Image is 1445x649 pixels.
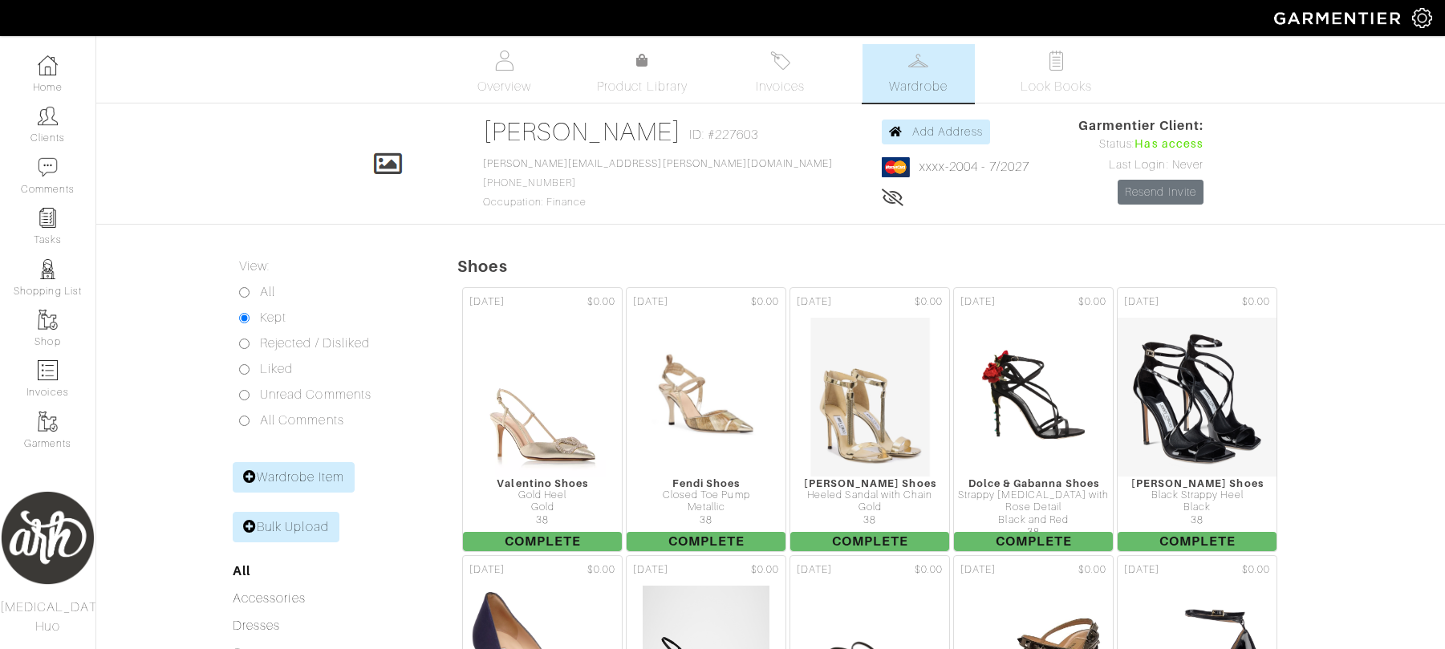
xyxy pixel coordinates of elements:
span: [DATE] [797,294,832,310]
div: Black [1118,501,1277,513]
div: Strappy [MEDICAL_DATA] with Rose Detail [954,489,1113,514]
a: xxxx-2004 - 7/2027 [919,160,1029,174]
a: Resend Invite [1118,180,1203,205]
a: Wardrobe Item [233,462,355,493]
span: [DATE] [469,294,505,310]
img: orders-icon-0abe47150d42831381b5fb84f609e132dff9fe21cb692f30cb5eec754e2cba89.png [38,360,58,380]
span: Wardrobe [889,77,947,96]
img: rcjNr3PDjLSWqVKPuhNCBW2j [646,317,767,477]
div: Black and Red [954,514,1113,526]
span: [PHONE_NUMBER] Occupation: Finance [483,158,833,208]
img: w8L7HqhK9CXCBxZXQgZXb7X6 [804,317,936,477]
img: stylists-icon-eb353228a002819b7ec25b43dbf5f0378dd9e0616d9560372ff212230b889e62.png [38,259,58,279]
img: mastercard-2c98a0d54659f76b027c6839bea21931c3e23d06ea5b2b5660056f2e14d2f154.png [882,157,910,177]
label: All [260,282,275,302]
a: [DATE] $0.00 [PERSON_NAME] Shoes Black Strappy Heel Black 38 Complete [1115,286,1279,554]
span: Product Library [597,77,688,96]
img: reminder-icon-8004d30b9f0a5d33ae49ab947aed9ed385cf756f9e5892f1edd6e32f2345188e.png [38,208,58,228]
span: Invoices [756,77,805,96]
a: Invoices [725,44,837,103]
span: ID: #227603 [689,125,759,144]
span: [DATE] [633,294,668,310]
label: Rejected / Disliked [260,334,370,353]
div: Last Login: Never [1078,156,1203,174]
div: Gold [463,501,622,513]
a: [PERSON_NAME] [483,117,681,146]
div: [PERSON_NAME] Shoes [1118,477,1277,489]
a: Overview [449,44,561,103]
div: Heeled Sandal with Chain [790,489,949,501]
div: Dolce & Gabanna Shoes [954,477,1113,489]
span: $0.00 [587,562,615,578]
label: Unread Comments [260,385,371,404]
span: $0.00 [1078,294,1106,310]
div: Status: [1078,136,1203,153]
div: Gold Heel [463,489,622,501]
div: 38 [954,526,1113,538]
span: $0.00 [1242,562,1270,578]
div: Valentino Shoes [463,477,622,489]
a: Add Address [882,120,990,144]
div: Black Strappy Heel [1118,489,1277,501]
img: orders-27d20c2124de7fd6de4e0e44c1d41de31381a507db9b33961299e4e07d508b8c.svg [770,51,790,71]
a: [DATE] $0.00 Valentino Shoes Gold Heel Gold 38 Complete [461,286,624,554]
a: Product Library [587,51,699,96]
span: $0.00 [915,294,943,310]
img: 1xEKLJdhqSvWgNL94L4jRyVV [973,317,1094,477]
a: [PERSON_NAME][EMAIL_ADDRESS][PERSON_NAME][DOMAIN_NAME] [483,158,833,169]
img: wardrobe-487a4870c1b7c33e795ec22d11cfc2ed9d08956e64fb3008fe2437562e282088.svg [908,51,928,71]
span: [DATE] [633,562,668,578]
span: [DATE] [960,562,996,578]
img: dashboard-icon-dbcd8f5a0b271acd01030246c82b418ddd0df26cd7fceb0bd07c9910d44c42f6.png [38,55,58,75]
img: garments-icon-b7da505a4dc4fd61783c78ac3ca0ef83fa9d6f193b1c9dc38574b1d14d53ca28.png [38,310,58,330]
div: 38 [790,514,949,526]
span: Complete [627,532,785,551]
span: Complete [1118,532,1277,551]
span: [DATE] [960,294,996,310]
label: Liked [260,359,293,379]
div: Closed Toe Pump [627,489,785,501]
a: Bulk Upload [233,512,339,542]
div: Fendi Shoes [627,477,785,489]
span: Add Address [912,125,983,138]
span: $0.00 [1242,294,1270,310]
h5: Shoes [457,257,1445,276]
img: todo-9ac3debb85659649dc8f770b8b6100bb5dab4b48dedcbae339e5042a72dfd3cc.svg [1046,51,1066,71]
div: [PERSON_NAME] Shoes [790,477,949,489]
img: basicinfo-40fd8af6dae0f16599ec9e87c0ef1c0a1fdea2edbe929e3d69a839185d80c458.svg [494,51,514,71]
span: Complete [954,532,1113,551]
a: All [233,563,250,578]
div: 38 [463,514,622,526]
span: $0.00 [751,294,779,310]
span: $0.00 [915,562,943,578]
a: Dresses [233,619,280,633]
span: Overview [477,77,531,96]
span: [DATE] [1124,294,1159,310]
a: Accessories [233,591,306,606]
div: 38 [627,514,785,526]
img: rh4H5vMhv7asS7hFTPuWybzB [478,317,607,477]
span: [DATE] [469,562,505,578]
img: clients-icon-6bae9207a08558b7cb47a8932f037763ab4055f8c8b6bfacd5dc20c3e0201464.png [38,106,58,126]
span: [DATE] [1124,562,1159,578]
label: All Comments [260,411,344,430]
a: [DATE] $0.00 Dolce & Gabanna Shoes Strappy [MEDICAL_DATA] with Rose Detail Black and Red 38 Complete [952,286,1115,554]
span: Has access [1134,136,1203,153]
span: Garmentier Client: [1078,116,1203,136]
div: Metallic [627,501,785,513]
img: garmentier-logo-header-white-b43fb05a5012e4ada735d5af1a66efaba907eab6374d6393d1fbf88cb4ef424d.png [1266,4,1412,32]
span: $0.00 [1078,562,1106,578]
span: [DATE] [797,562,832,578]
span: Complete [790,532,949,551]
label: Kept [260,308,286,327]
label: View: [239,257,270,276]
a: [DATE] $0.00 Fendi Shoes Closed Toe Pump Metallic 38 Complete [624,286,788,554]
span: Look Books [1021,77,1092,96]
div: Gold [790,501,949,513]
a: [DATE] $0.00 [PERSON_NAME] Shoes Heeled Sandal with Chain Gold 38 Complete [788,286,952,554]
div: 38 [1118,514,1277,526]
img: comment-icon-a0a6a9ef722e966f86d9cbdc48e553b5cf19dbc54f86b18d962a5391bc8f6eb6.png [38,157,58,177]
img: RM8FGo7ryw4TRWoS1A9we69p [1117,317,1277,477]
a: Wardrobe [863,44,975,103]
a: Look Books [1001,44,1113,103]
